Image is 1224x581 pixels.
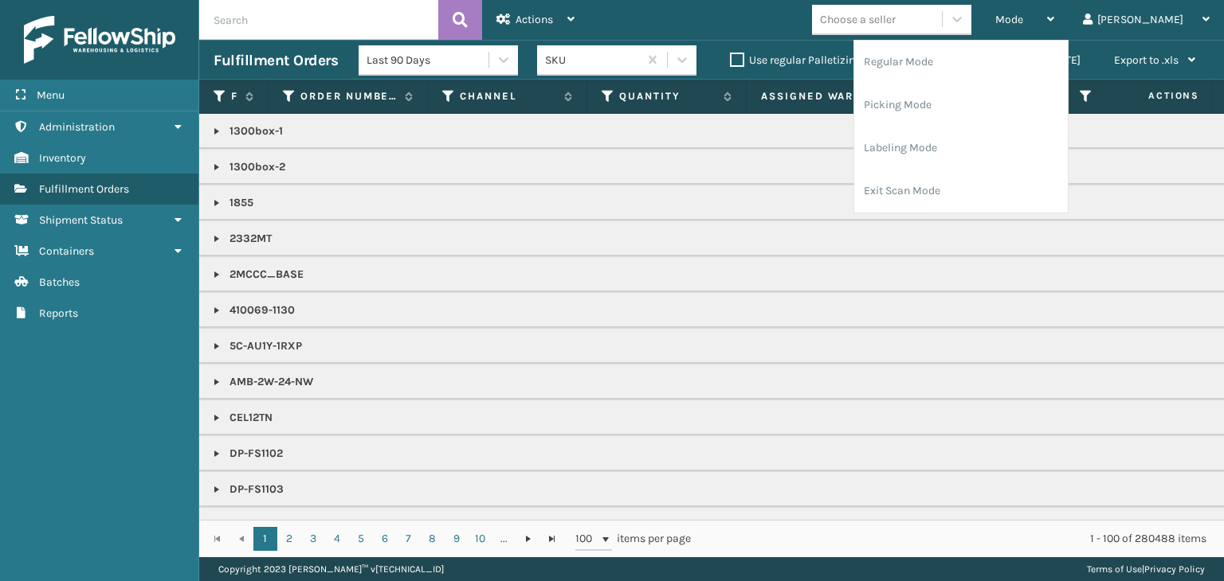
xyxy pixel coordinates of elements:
[492,527,516,551] a: ...
[854,127,1068,170] li: Labeling Mode
[277,527,301,551] a: 2
[1114,53,1179,67] span: Export to .xls
[546,532,559,545] span: Go to the last page
[214,51,338,70] h3: Fulfillment Orders
[516,13,553,26] span: Actions
[575,527,692,551] span: items per page
[397,527,421,551] a: 7
[39,244,94,258] span: Containers
[516,527,540,551] a: Go to the next page
[854,41,1068,84] li: Regular Mode
[39,182,129,196] span: Fulfillment Orders
[301,527,325,551] a: 3
[619,89,716,103] label: Quantity
[325,527,349,551] a: 4
[761,89,875,103] label: Assigned Warehouse
[995,13,1023,26] span: Mode
[545,52,640,68] div: SKU
[253,527,277,551] a: 1
[231,89,237,103] label: Fulfillment Order Id
[39,151,86,165] span: Inventory
[575,531,599,547] span: 100
[349,527,373,551] a: 5
[1098,83,1209,109] span: Actions
[460,89,556,103] label: Channel
[373,527,397,551] a: 6
[39,306,78,320] span: Reports
[218,557,444,581] p: Copyright 2023 [PERSON_NAME]™ v [TECHNICAL_ID]
[39,213,123,227] span: Shipment Status
[421,527,445,551] a: 8
[1087,563,1142,575] a: Terms of Use
[854,170,1068,213] li: Exit Scan Mode
[39,120,115,134] span: Administration
[24,16,175,64] img: logo
[39,275,80,289] span: Batches
[820,11,896,28] div: Choose a seller
[1144,563,1205,575] a: Privacy Policy
[540,527,564,551] a: Go to the last page
[445,527,469,551] a: 9
[367,52,490,68] div: Last 90 Days
[1087,557,1205,581] div: |
[37,88,65,102] span: Menu
[854,84,1068,127] li: Picking Mode
[713,531,1206,547] div: 1 - 100 of 280488 items
[300,89,397,103] label: Order Number
[469,527,492,551] a: 10
[522,532,535,545] span: Go to the next page
[730,53,892,67] label: Use regular Palletizing mode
